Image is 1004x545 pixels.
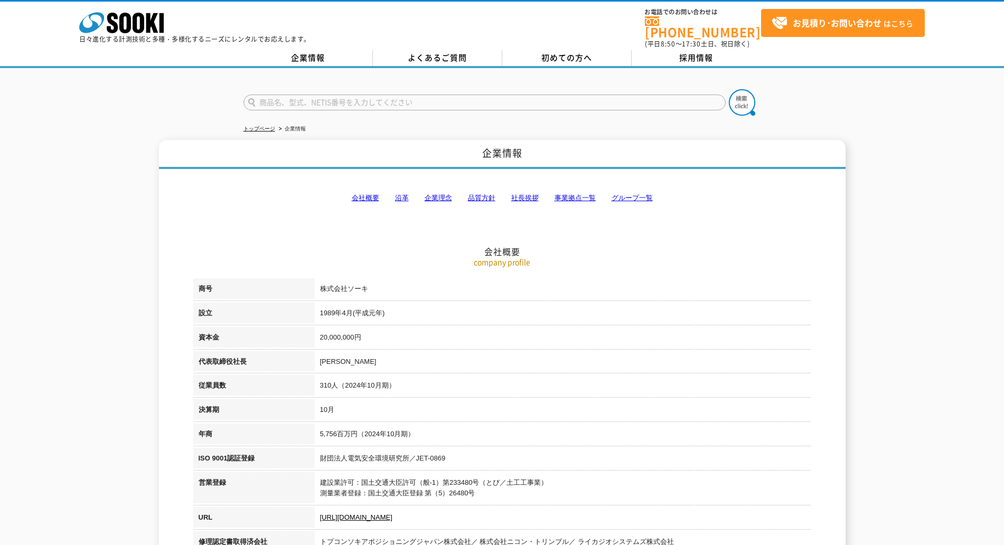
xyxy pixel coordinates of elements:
td: 株式会社ソーキ [315,278,811,303]
span: 17:30 [682,39,701,49]
td: 20,000,000円 [315,327,811,351]
span: (平日 ～ 土日、祝日除く) [645,39,749,49]
span: お電話でのお問い合わせは [645,9,761,15]
strong: お見積り･お問い合わせ [793,16,881,29]
a: 企業情報 [243,50,373,66]
span: 初めての方へ [541,52,592,63]
th: 営業登録 [193,472,315,508]
input: 商品名、型式、NETIS番号を入力してください [243,95,726,110]
td: 建設業許可：国土交通大臣許可（般-1）第233480号（とび／土工工事業） 測量業者登録：国土交通大臣登録 第（5）26480号 [315,472,811,508]
a: 沿革 [395,194,409,202]
td: 5,756百万円（2024年10月期） [315,424,811,448]
th: ISO 9001認証登録 [193,448,315,472]
a: お見積り･お問い合わせはこちら [761,9,925,37]
h1: 企業情報 [159,140,846,169]
th: 資本金 [193,327,315,351]
a: 会社概要 [352,194,379,202]
a: グループ一覧 [612,194,653,202]
td: 10月 [315,399,811,424]
th: 決算期 [193,399,315,424]
span: はこちら [772,15,913,31]
td: 310人（2024年10月期） [315,375,811,399]
a: 事業拠点一覧 [555,194,596,202]
th: 代表取締役社長 [193,351,315,375]
th: 商号 [193,278,315,303]
a: 社長挨拶 [511,194,539,202]
li: 企業情報 [277,124,306,135]
th: 年商 [193,424,315,448]
a: よくあるご質問 [373,50,502,66]
h2: 会社概要 [193,140,811,257]
a: 初めての方へ [502,50,632,66]
td: 1989年4月(平成元年) [315,303,811,327]
img: btn_search.png [729,89,755,116]
p: company profile [193,257,811,268]
a: [URL][DOMAIN_NAME] [320,513,392,521]
th: URL [193,507,315,531]
p: 日々進化する計測技術と多種・多様化するニーズにレンタルでお応えします。 [79,36,311,42]
a: 品質方針 [468,194,495,202]
th: 設立 [193,303,315,327]
td: [PERSON_NAME] [315,351,811,375]
a: 企業理念 [425,194,452,202]
th: 従業員数 [193,375,315,399]
a: 採用情報 [632,50,761,66]
span: 8:50 [661,39,675,49]
a: [PHONE_NUMBER] [645,16,761,38]
a: トップページ [243,126,275,131]
td: 財団法人電気安全環境研究所／JET-0869 [315,448,811,472]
